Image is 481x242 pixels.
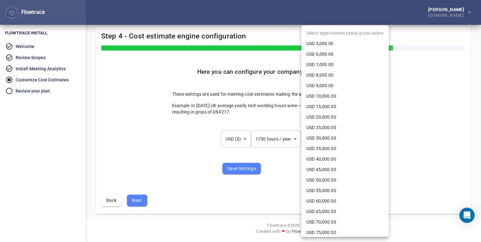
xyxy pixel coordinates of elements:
[301,101,389,112] li: USD 15,000.00
[301,80,389,91] li: USD 9,000.00
[301,164,389,175] li: USD 45,000.00
[301,59,389,70] li: USD 7,000.00
[301,154,389,164] li: USD 40,000.00
[301,206,389,217] li: USD 65,000.00
[301,122,389,133] li: USD 25,000.00
[301,217,389,227] li: USD 70,000.00
[459,208,475,223] div: Open Intercom Messenger
[301,185,389,196] li: USD 55,000.00
[301,91,389,101] li: USD 10,000.00
[301,38,389,49] li: USD 5,000.00
[301,112,389,122] li: USD 20,000.00
[301,227,389,238] li: USD 75,000.00
[301,133,389,143] li: USD 30,000.00
[301,175,389,185] li: USD 50,000.00
[301,196,389,206] li: USD 60,000.00
[301,70,389,80] li: USD 8,000.00
[301,49,389,59] li: USD 6,000.00
[301,143,389,154] li: USD 35,000.00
